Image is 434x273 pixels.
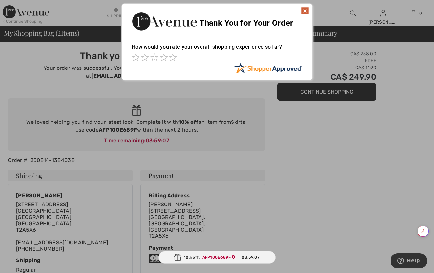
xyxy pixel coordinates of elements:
[132,10,198,32] img: Thank You for Your Order
[242,254,259,260] span: 03:59:07
[202,255,231,259] ins: AFP100E689F
[158,251,276,264] div: 10% off:
[15,5,29,11] span: Help
[301,7,309,15] img: x
[132,37,302,63] div: How would you rate your overall shopping experience so far?
[200,18,293,28] span: Thank You for Your Order
[174,254,181,261] img: Gift.svg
